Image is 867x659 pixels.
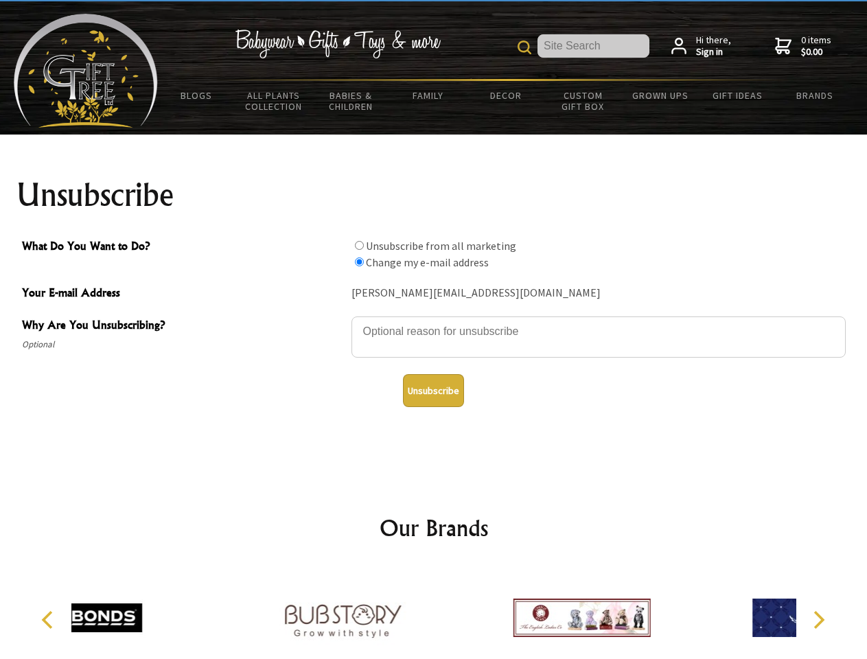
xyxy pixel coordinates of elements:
[34,605,65,635] button: Previous
[537,34,649,58] input: Site Search
[22,238,345,257] span: What Do You Want to Do?
[22,284,345,304] span: Your E-mail Address
[355,241,364,250] input: What Do You Want to Do?
[22,336,345,353] span: Optional
[696,46,731,58] strong: Sign in
[235,81,313,121] a: All Plants Collection
[801,46,831,58] strong: $0.00
[312,81,390,121] a: Babies & Children
[235,30,441,58] img: Babywear - Gifts - Toys & more
[467,81,544,110] a: Decor
[621,81,699,110] a: Grown Ups
[351,316,846,358] textarea: Why Are You Unsubscribing?
[390,81,467,110] a: Family
[801,34,831,58] span: 0 items
[803,605,833,635] button: Next
[351,283,846,304] div: [PERSON_NAME][EMAIL_ADDRESS][DOMAIN_NAME]
[366,255,489,269] label: Change my e-mail address
[671,34,731,58] a: Hi there,Sign in
[14,14,158,128] img: Babyware - Gifts - Toys and more...
[355,257,364,266] input: What Do You Want to Do?
[22,316,345,336] span: Why Are You Unsubscribing?
[27,511,840,544] h2: Our Brands
[544,81,622,121] a: Custom Gift Box
[366,239,516,253] label: Unsubscribe from all marketing
[403,374,464,407] button: Unsubscribe
[776,81,854,110] a: Brands
[696,34,731,58] span: Hi there,
[158,81,235,110] a: BLOGS
[518,41,531,54] img: product search
[699,81,776,110] a: Gift Ideas
[16,178,851,211] h1: Unsubscribe
[775,34,831,58] a: 0 items$0.00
